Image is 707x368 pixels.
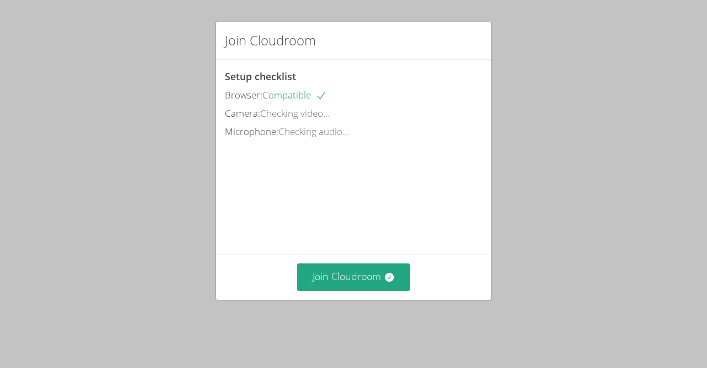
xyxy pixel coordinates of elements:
[260,107,330,120] span: Checking video...
[225,89,262,101] span: Browser:
[225,70,296,83] span: Setup checklist
[278,125,349,138] span: Checking audio...
[225,125,278,138] span: Microphone:
[225,107,260,120] span: Camera:
[262,89,326,101] span: Compatible
[297,263,410,291] button: Join Cloudroom
[225,30,316,50] h2: Join Cloudroom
